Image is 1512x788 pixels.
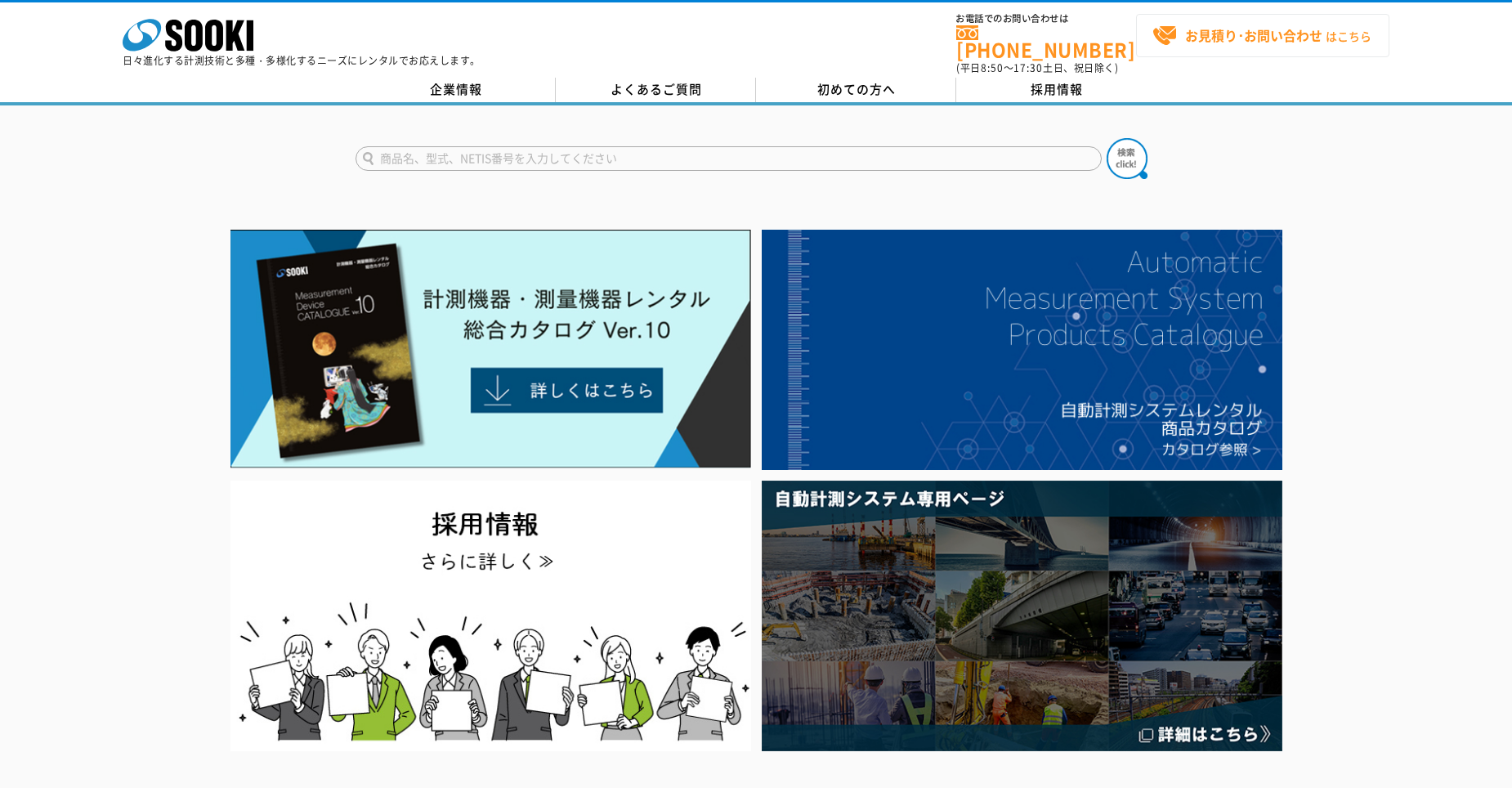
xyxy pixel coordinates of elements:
span: 初めての方へ [817,80,896,98]
a: 採用情報 [956,78,1156,102]
p: 日々進化する計測技術と多種・多様化するニーズにレンタルでお応えします。 [123,56,481,65]
a: 初めての方へ [756,78,956,102]
a: 企業情報 [356,78,556,102]
img: 自動計測システムカタログ [762,230,1282,470]
a: よくあるご質問 [556,78,756,102]
img: Catalog Ver10 [230,230,751,468]
span: 17:30 [1013,60,1043,75]
span: 8:50 [981,60,1004,75]
img: btn_search.png [1107,138,1147,179]
a: お見積り･お問い合わせはこちら [1136,14,1389,57]
a: [PHONE_NUMBER] [956,25,1136,59]
span: はこちら [1152,24,1371,48]
img: SOOKI recruit [230,481,751,751]
img: 自動計測システム専用ページ [762,481,1282,751]
span: (平日 ～ 土日、祝日除く) [956,60,1118,75]
input: 商品名、型式、NETIS番号を入力してください [356,146,1102,171]
span: お電話でのお問い合わせは [956,14,1136,24]
strong: お見積り･お問い合わせ [1185,25,1322,45]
